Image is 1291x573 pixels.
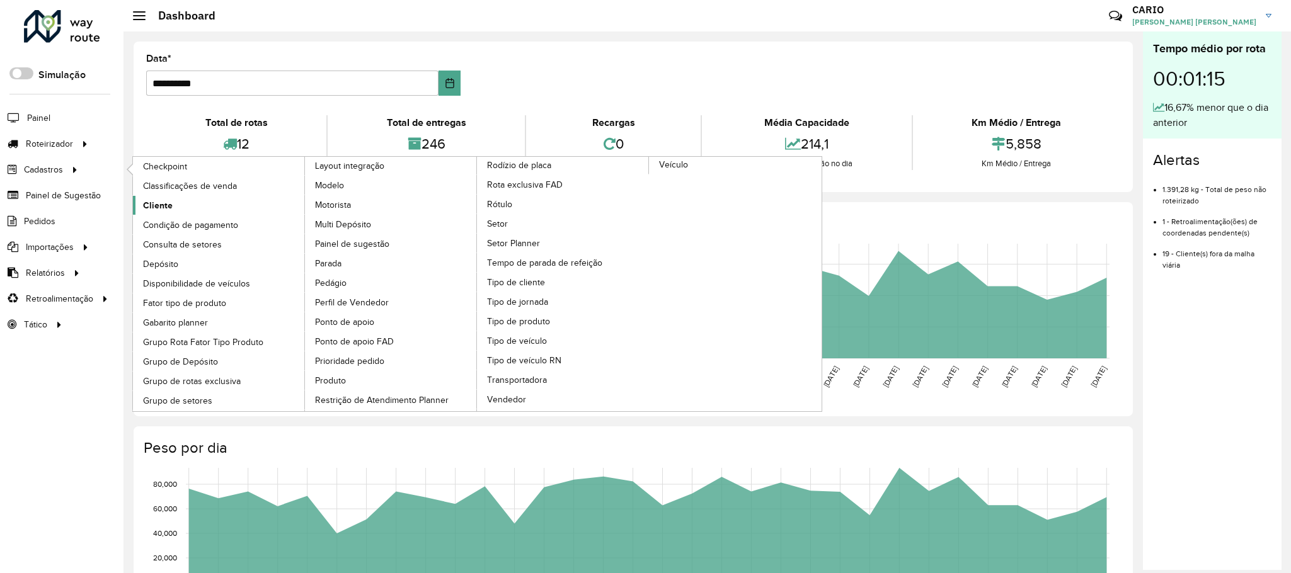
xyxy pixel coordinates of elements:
[143,375,241,388] span: Grupo de rotas exclusiva
[26,137,73,150] span: Roteirizador
[133,391,306,410] a: Grupo de setores
[133,176,306,195] a: Classificações de venda
[529,130,697,157] div: 0
[487,198,512,211] span: Rótulo
[487,354,561,367] span: Tipo de veículo RN
[916,157,1117,170] div: Km Médio / Entrega
[315,296,389,309] span: Perfil de Vendedor
[315,276,347,290] span: Pedágio
[1162,239,1271,271] li: 19 - Cliente(s) fora da malha viária
[970,365,989,389] text: [DATE]
[1153,151,1271,169] h4: Alertas
[1089,365,1108,389] text: [DATE]
[149,115,323,130] div: Total de rotas
[143,258,178,271] span: Depósito
[851,365,869,389] text: [DATE]
[941,365,959,389] text: [DATE]
[477,370,650,389] a: Transportadora
[305,293,478,312] a: Perfil de Vendedor
[146,51,171,66] label: Data
[133,352,306,371] a: Grupo de Depósito
[477,331,650,350] a: Tipo de veículo
[487,276,545,289] span: Tipo de cliente
[487,217,508,230] span: Setor
[487,178,563,191] span: Rota exclusiva FAD
[143,179,237,193] span: Classificações de venda
[439,71,461,96] button: Choose Date
[477,312,650,331] a: Tipo de produto
[133,274,306,293] a: Disponibilidade de veículos
[153,553,177,562] text: 20,000
[659,158,688,171] span: Veículo
[133,215,306,234] a: Condição de pagamento
[133,332,306,351] a: Grupo Rota Fator Tipo Produto
[487,295,548,309] span: Tipo de jornada
[305,176,478,195] a: Modelo
[153,480,177,488] text: 80,000
[916,130,1117,157] div: 5,858
[1162,174,1271,207] li: 1.391,28 kg - Total de peso não roteirizado
[1153,57,1271,100] div: 00:01:15
[133,196,306,215] a: Cliente
[487,373,547,387] span: Transportadora
[822,365,840,389] text: [DATE]
[529,115,697,130] div: Recargas
[153,504,177,513] text: 60,000
[1132,16,1256,28] span: [PERSON_NAME] [PERSON_NAME]
[315,374,346,387] span: Produto
[1000,365,1018,389] text: [DATE]
[487,393,526,406] span: Vendedor
[911,365,929,389] text: [DATE]
[143,297,226,310] span: Fator tipo de produto
[487,256,602,269] span: Tempo de parada de refeição
[26,266,65,280] span: Relatórios
[305,254,478,273] a: Parada
[315,218,371,231] span: Multi Depósito
[24,318,47,331] span: Tático
[305,215,478,234] a: Multi Depósito
[315,198,351,212] span: Motorista
[149,130,323,157] div: 12
[305,332,478,351] a: Ponto de apoio FAD
[24,163,63,176] span: Cadastros
[477,351,650,370] a: Tipo de veículo RN
[133,313,306,332] a: Gabarito planner
[1102,3,1129,30] a: Contato Rápido
[133,157,306,176] a: Checkpoint
[305,234,478,253] a: Painel de sugestão
[315,355,384,368] span: Prioridade pedido
[315,179,344,192] span: Modelo
[143,199,173,212] span: Cliente
[133,293,306,312] a: Fator tipo de produto
[315,159,384,173] span: Layout integração
[143,160,187,173] span: Checkpoint
[1153,100,1271,130] div: 16,67% menor que o dia anterior
[477,234,650,252] a: Setor Planner
[477,214,650,233] a: Setor
[487,159,551,172] span: Rodízio de placa
[305,390,478,409] a: Restrição de Atendimento Planner
[305,351,478,370] a: Prioridade pedido
[143,394,212,407] span: Grupo de setores
[38,67,86,82] label: Simulação
[1153,40,1271,57] div: Tempo médio por rota
[487,334,547,348] span: Tipo de veículo
[146,9,215,23] h2: Dashboard
[315,394,449,407] span: Restrição de Atendimento Planner
[331,115,522,130] div: Total de entregas
[305,195,478,214] a: Motorista
[24,215,55,228] span: Pedidos
[305,312,478,331] a: Ponto de apoio
[477,175,650,194] a: Rota exclusiva FAD
[315,315,374,329] span: Ponto de apoio
[143,336,263,349] span: Grupo Rota Fator Tipo Produto
[477,292,650,311] a: Tipo de jornada
[705,130,909,157] div: 214,1
[27,111,50,125] span: Painel
[26,189,101,202] span: Painel de Sugestão
[144,439,1120,457] h4: Peso por dia
[477,195,650,213] a: Rótulo
[1162,207,1271,239] li: 1 - Retroalimentação(ões) de coordenadas pendente(s)
[143,355,218,368] span: Grupo de Depósito
[133,157,478,411] a: Layout integração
